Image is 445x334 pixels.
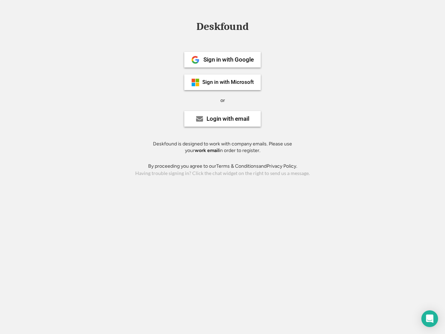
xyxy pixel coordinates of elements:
div: Deskfound is designed to work with company emails. Please use your in order to register. [144,141,301,154]
div: Login with email [207,116,249,122]
div: Sign in with Microsoft [202,80,254,85]
strong: work email [195,148,219,153]
a: Terms & Conditions [216,163,259,169]
div: By proceeding you agree to our and [148,163,297,170]
a: Privacy Policy. [267,163,297,169]
img: 1024px-Google__G__Logo.svg.png [191,56,200,64]
div: Open Intercom Messenger [421,310,438,327]
div: Deskfound [193,21,252,32]
div: Sign in with Google [203,57,254,63]
div: or [220,97,225,104]
img: ms-symbollockup_mssymbol_19.png [191,78,200,87]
